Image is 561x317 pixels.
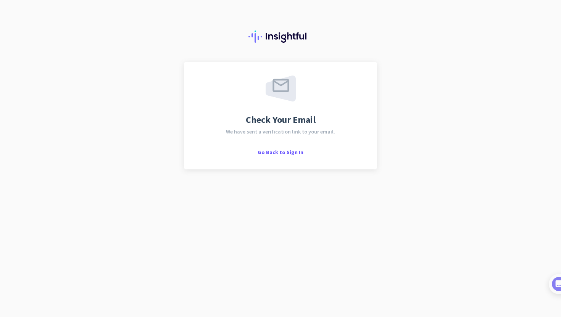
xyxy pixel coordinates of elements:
[226,129,335,134] span: We have sent a verification link to your email.
[246,115,316,124] span: Check Your Email
[248,31,313,43] img: Insightful
[258,149,303,156] span: Go Back to Sign In
[266,76,296,101] img: email-sent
